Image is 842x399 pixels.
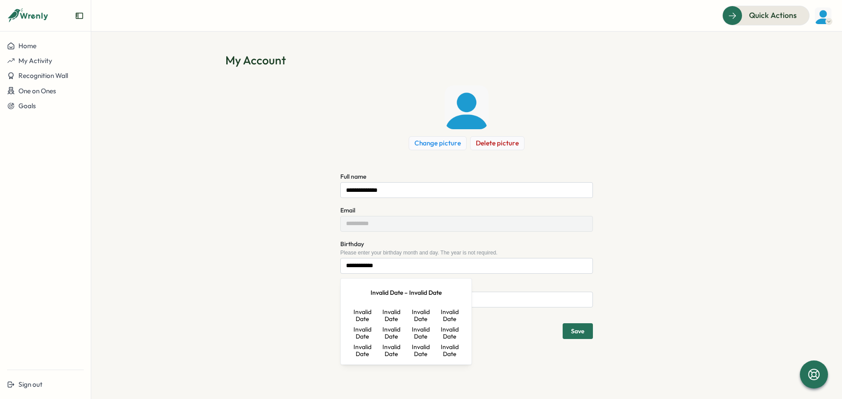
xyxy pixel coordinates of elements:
[348,307,377,324] button: Invalid Date
[18,42,36,50] span: Home
[815,7,831,24] img: Roxette Romero
[435,342,465,359] button: Invalid Date
[722,6,810,25] button: Quick Actions
[18,56,52,65] span: My Activity
[406,307,435,324] button: Invalid Date
[406,324,435,342] button: Invalid Date
[377,307,407,324] button: Invalid Date
[348,324,377,342] button: Invalid Date
[365,284,447,301] button: Invalid Date – Invalid Date
[409,136,467,150] button: Change picture
[470,136,524,150] button: Delete picture
[377,324,407,342] button: Invalid Date
[225,53,708,68] h1: My Account
[377,342,407,359] button: Invalid Date
[406,342,435,359] button: Invalid Date
[340,206,355,215] label: Email
[340,240,364,249] label: Birthday
[563,323,593,339] button: Save
[749,10,797,21] span: Quick Actions
[18,102,36,110] span: Goals
[75,11,84,20] button: Expand sidebar
[18,71,68,80] span: Recognition Wall
[18,380,43,388] span: Sign out
[348,342,377,359] button: Invalid Date
[435,324,465,342] button: Invalid Date
[340,172,366,182] label: Full name
[435,307,465,324] button: Invalid Date
[445,85,489,129] img: Roxette Romero
[18,87,56,95] span: One on Ones
[340,250,593,256] div: Please enter your birthday month and day. The year is not required.
[571,328,585,334] span: Save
